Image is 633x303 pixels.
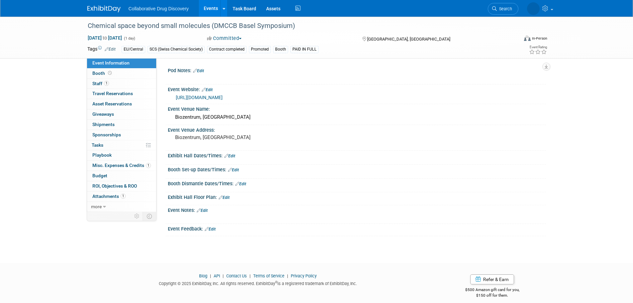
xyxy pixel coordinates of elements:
span: Travel Reservations [92,91,133,96]
div: Chemical space beyond small molecules (DMCCB Basel Symposium) [85,20,508,32]
div: Event Format [479,35,548,45]
a: more [87,202,156,212]
a: Edit [228,168,239,172]
a: Staff1 [87,79,156,89]
div: Promoted [249,46,271,53]
div: Pod Notes: [168,66,546,74]
div: Event Venue Name: [168,104,546,112]
a: Refer & Earn [470,274,514,284]
a: Attachments1 [87,192,156,202]
a: Sponsorships [87,130,156,140]
div: SCS (Swiss Chemical Society) [148,46,205,53]
span: Event Information [92,60,130,66]
a: Edit [205,227,216,231]
a: Playbook [87,150,156,160]
span: Search [497,6,512,11]
span: | [285,273,290,278]
a: [URL][DOMAIN_NAME] [176,95,223,100]
td: Toggle Event Tabs [143,212,156,221]
span: Shipments [92,122,115,127]
span: ROI, Objectives & ROO [92,183,137,189]
div: Booth Set-up Dates/Times: [168,165,546,173]
a: Edit [202,87,213,92]
div: Event Feedback: [168,224,546,232]
div: Contract completed [207,46,247,53]
span: more [91,204,102,209]
div: Event Website: [168,84,546,93]
span: 1 [104,81,109,86]
a: Edit [224,154,235,158]
span: 1 [146,163,151,168]
a: Search [488,3,518,15]
div: Booth [273,46,288,53]
a: Contact Us [226,273,247,278]
img: ExhibitDay [87,6,121,12]
span: to [102,35,108,41]
a: Edit [105,47,116,52]
span: (1 day) [123,36,135,41]
div: Event Venue Address: [168,125,546,133]
img: Amanda Briggs [527,2,540,15]
a: Asset Reservations [87,99,156,109]
a: Giveaways [87,109,156,119]
a: Edit [193,69,204,73]
button: Committed [205,35,244,42]
span: Asset Reservations [92,101,132,106]
div: $500 Amazon gift card for you, [439,283,546,298]
div: PAID IN FULL [290,46,319,53]
span: Playbook [92,152,112,158]
td: Tags [87,46,116,53]
span: Sponsorships [92,132,121,137]
span: Collaborative Drug Discovery [129,6,189,11]
a: Event Information [87,58,156,68]
span: Attachments [92,194,126,199]
td: Personalize Event Tab Strip [131,212,143,221]
a: Edit [197,208,208,213]
a: Budget [87,171,156,181]
span: | [208,273,213,278]
span: | [221,273,225,278]
a: Privacy Policy [291,273,317,278]
a: Booth [87,69,156,78]
span: [DATE] [DATE] [87,35,122,41]
a: Terms of Service [253,273,284,278]
div: Biozentrum, [GEOGRAPHIC_DATA] [173,112,541,122]
pre: Biozentrum, [GEOGRAPHIC_DATA] [175,134,318,140]
a: Tasks [87,140,156,150]
div: $150 off for them. [439,293,546,298]
a: Shipments [87,120,156,130]
span: Budget [92,173,107,178]
div: EU/Central [122,46,145,53]
a: Misc. Expenses & Credits1 [87,161,156,171]
span: Booth not reserved yet [107,71,113,76]
span: Giveaways [92,111,114,117]
a: Edit [219,195,230,200]
span: Misc. Expenses & Credits [92,163,151,168]
div: Booth Dismantle Dates/Times: [168,179,546,187]
div: In-Person [532,36,547,41]
img: Format-Inperson.png [524,36,531,41]
a: ROI, Objectives & ROO [87,181,156,191]
div: Copyright © 2025 ExhibitDay, Inc. All rights reserved. ExhibitDay is a registered trademark of Ex... [87,279,429,287]
a: Travel Reservations [87,89,156,99]
div: Exhibit Hall Floor Plan: [168,192,546,201]
div: Event Rating [529,46,547,49]
span: Staff [92,81,109,86]
span: | [248,273,252,278]
a: Blog [199,273,207,278]
a: Edit [235,182,246,186]
span: [GEOGRAPHIC_DATA], [GEOGRAPHIC_DATA] [367,37,450,42]
a: API [214,273,220,278]
span: Tasks [92,142,103,148]
span: 1 [121,194,126,199]
div: Exhibit Hall Dates/Times: [168,151,546,159]
span: Booth [92,71,113,76]
div: Event Notes: [168,205,546,214]
sup: ® [275,280,277,284]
